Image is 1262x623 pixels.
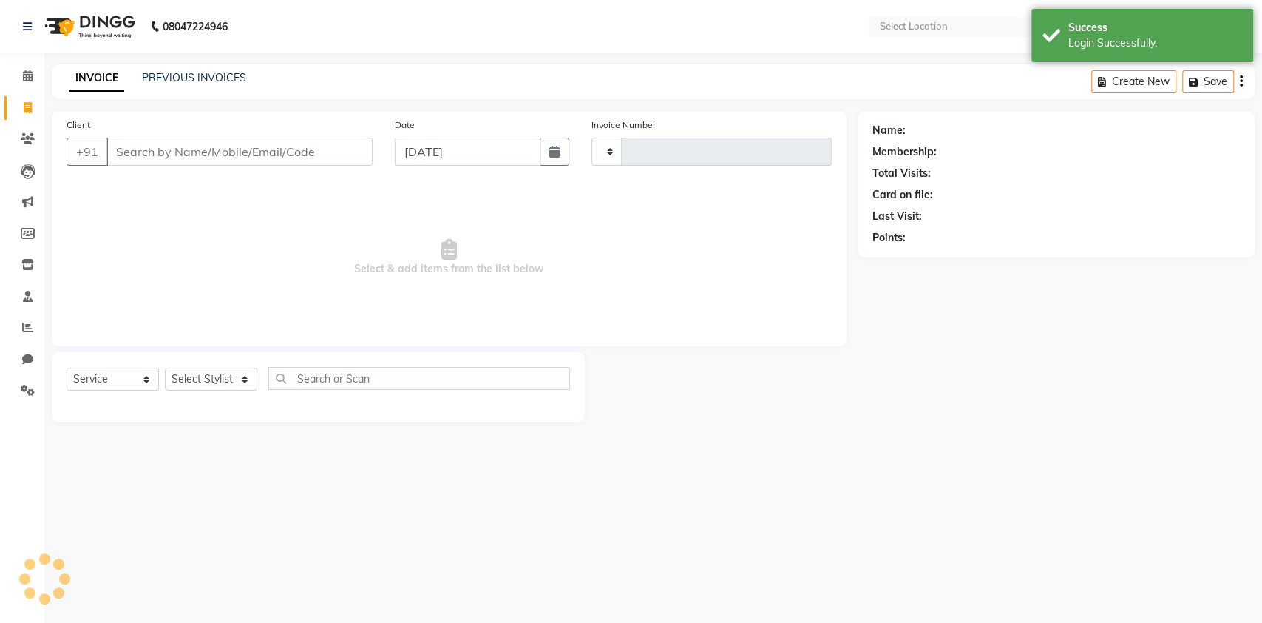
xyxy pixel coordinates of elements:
[163,6,228,47] b: 08047224946
[38,6,139,47] img: logo
[395,118,415,132] label: Date
[67,138,108,166] button: +91
[872,144,937,160] div: Membership:
[1182,70,1234,93] button: Save
[872,209,922,224] div: Last Visit:
[872,230,906,246] div: Points:
[872,123,906,138] div: Name:
[268,367,570,390] input: Search or Scan
[879,19,947,34] div: Select Location
[1068,20,1242,36] div: Success
[872,166,931,181] div: Total Visits:
[67,183,832,331] span: Select & add items from the list below
[69,65,124,92] a: INVOICE
[591,118,656,132] label: Invoice Number
[67,118,90,132] label: Client
[106,138,373,166] input: Search by Name/Mobile/Email/Code
[1068,36,1242,51] div: Login Successfully.
[872,187,933,203] div: Card on file:
[1091,70,1176,93] button: Create New
[142,71,246,84] a: PREVIOUS INVOICES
